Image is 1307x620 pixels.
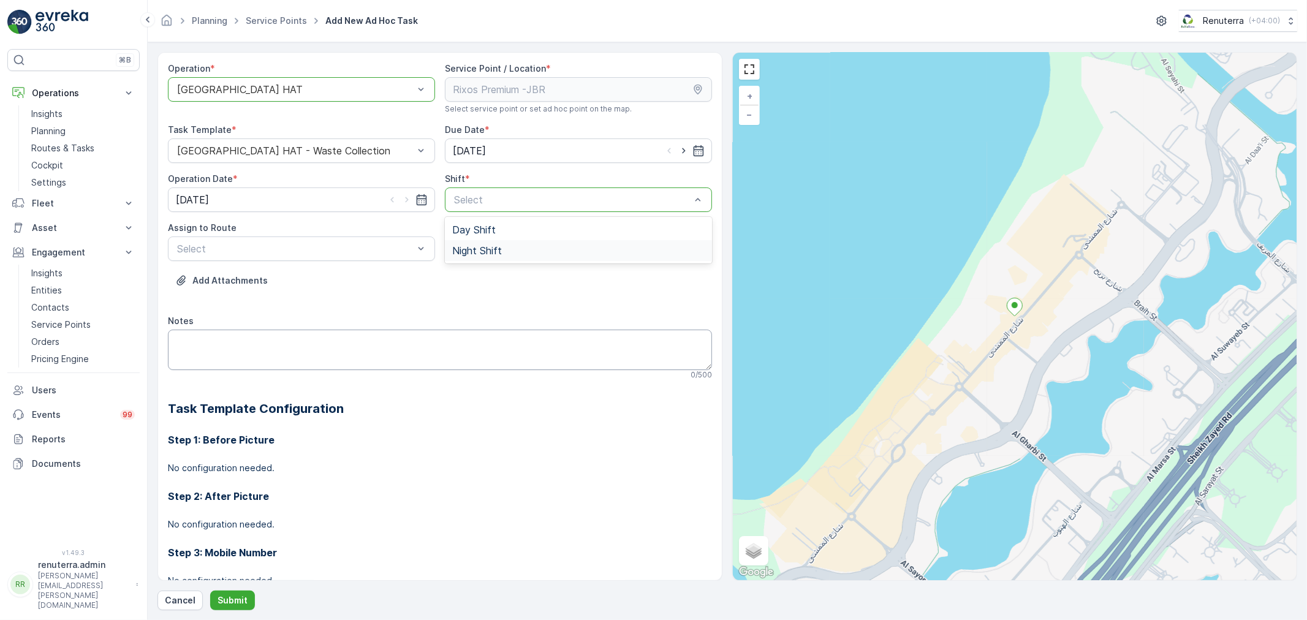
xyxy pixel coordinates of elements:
[218,594,248,607] p: Submit
[192,274,268,287] p: Add Attachments
[1179,14,1198,28] img: Screenshot_2024-07-26_at_13.33.01.png
[157,591,203,610] button: Cancel
[31,159,63,172] p: Cockpit
[323,15,420,27] span: Add New Ad Hoc Task
[32,409,113,421] p: Events
[26,123,140,140] a: Planning
[740,105,759,124] a: Zoom Out
[445,124,485,135] label: Due Date
[168,316,194,326] label: Notes
[168,575,712,587] p: No configuration needed.
[168,222,237,233] label: Assign to Route
[165,594,195,607] p: Cancel
[736,564,776,580] img: Google
[1203,15,1244,27] p: Renuterra
[1179,10,1297,32] button: Renuterra(+04:00)
[740,87,759,105] a: Zoom In
[7,81,140,105] button: Operations
[38,571,130,610] p: [PERSON_NAME][EMAIL_ADDRESS][PERSON_NAME][DOMAIN_NAME]
[1249,16,1280,26] p: ( +04:00 )
[7,452,140,476] a: Documents
[691,370,712,380] p: 0 / 500
[192,15,227,26] a: Planning
[246,15,307,26] a: Service Points
[32,87,115,99] p: Operations
[452,245,502,256] span: Night Shift
[26,157,140,174] a: Cockpit
[7,10,32,34] img: logo
[445,104,632,114] span: Select service point or set ad hoc point on the map.
[445,138,712,163] input: dd/mm/yyyy
[740,60,759,78] a: View Fullscreen
[31,353,89,365] p: Pricing Engine
[38,559,130,571] p: renuterra.admin
[160,18,173,29] a: Homepage
[452,224,496,235] span: Day Shift
[26,174,140,191] a: Settings
[31,336,59,348] p: Orders
[32,433,135,445] p: Reports
[445,77,712,102] input: Rixos Premium -JBR
[26,316,140,333] a: Service Points
[26,333,140,350] a: Orders
[445,63,546,74] label: Service Point / Location
[7,427,140,452] a: Reports
[168,462,712,474] p: No configuration needed.
[740,537,767,564] a: Layers
[31,284,62,297] p: Entities
[32,246,115,259] p: Engagement
[736,564,776,580] a: Open this area in Google Maps (opens a new window)
[168,173,233,184] label: Operation Date
[26,282,140,299] a: Entities
[168,545,712,560] h3: Step 3: Mobile Number
[445,173,465,184] label: Shift
[32,458,135,470] p: Documents
[31,301,69,314] p: Contacts
[7,216,140,240] button: Asset
[454,192,691,207] p: Select
[168,63,210,74] label: Operation
[31,176,66,189] p: Settings
[168,187,435,212] input: dd/mm/yyyy
[177,241,414,256] p: Select
[7,403,140,427] a: Events99
[168,518,712,531] p: No configuration needed.
[32,222,115,234] p: Asset
[31,108,63,120] p: Insights
[119,55,131,65] p: ⌘B
[7,240,140,265] button: Engagement
[7,549,140,556] span: v 1.49.3
[168,271,275,290] button: Upload File
[26,299,140,316] a: Contacts
[168,489,712,504] h3: Step 2: After Picture
[31,125,66,137] p: Planning
[32,384,135,396] p: Users
[7,378,140,403] a: Users
[210,591,255,610] button: Submit
[26,265,140,282] a: Insights
[32,197,115,210] p: Fleet
[31,142,94,154] p: Routes & Tasks
[36,10,88,34] img: logo_light-DOdMpM7g.png
[747,109,753,119] span: −
[26,105,140,123] a: Insights
[168,399,712,418] h2: Task Template Configuration
[747,91,752,101] span: +
[123,410,132,420] p: 99
[7,191,140,216] button: Fleet
[26,350,140,368] a: Pricing Engine
[26,140,140,157] a: Routes & Tasks
[168,433,712,447] h3: Step 1: Before Picture
[7,559,140,610] button: RRrenuterra.admin[PERSON_NAME][EMAIL_ADDRESS][PERSON_NAME][DOMAIN_NAME]
[31,319,91,331] p: Service Points
[31,267,63,279] p: Insights
[168,124,232,135] label: Task Template
[10,575,30,594] div: RR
